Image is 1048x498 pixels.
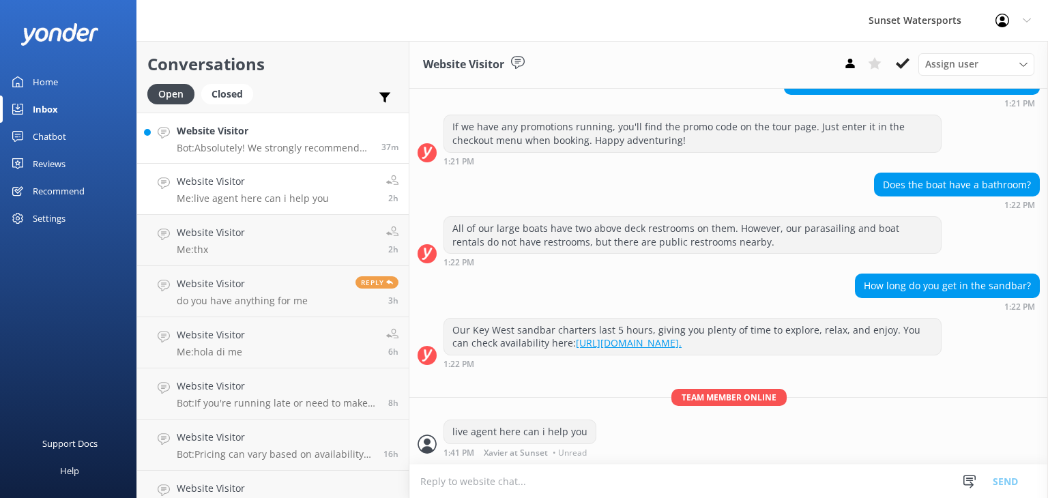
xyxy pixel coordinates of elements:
[443,259,474,267] strong: 1:22 PM
[177,174,329,189] h4: Website Visitor
[875,173,1039,196] div: Does the boat have a bathroom?
[177,430,373,445] h4: Website Visitor
[383,448,398,460] span: Sep 14 2025 10:42pm (UTC -05:00) America/Cancun
[137,113,409,164] a: Website VisitorBot:Absolutely! We strongly recommend booking in advance since our tours tend to s...
[918,53,1034,75] div: Assign User
[381,141,398,153] span: Sep 15 2025 02:31pm (UTC -05:00) America/Cancun
[1004,201,1035,209] strong: 1:22 PM
[855,302,1040,311] div: Sep 15 2025 12:22pm (UTC -05:00) America/Cancun
[1004,100,1035,108] strong: 1:21 PM
[443,156,942,166] div: Sep 15 2025 12:21pm (UTC -05:00) America/Cancun
[177,481,373,496] h4: Website Visitor
[201,84,253,104] div: Closed
[443,158,474,166] strong: 1:21 PM
[177,123,371,138] h4: Website Visitor
[355,276,398,289] span: Reply
[388,244,398,255] span: Sep 15 2025 12:21pm (UTC -05:00) America/Cancun
[388,397,398,409] span: Sep 15 2025 06:25am (UTC -05:00) America/Cancun
[137,420,409,471] a: Website VisitorBot:Pricing can vary based on availability and seasonality. If you're seeing a dif...
[443,448,596,457] div: Sep 15 2025 12:41pm (UTC -05:00) America/Cancun
[147,86,201,101] a: Open
[177,142,371,154] p: Bot: Absolutely! We strongly recommend booking in advance since our tours tend to sell out, espec...
[177,244,245,256] p: Me: thx
[137,368,409,420] a: Website VisitorBot:If you're running late or need to make changes to your reservation, please giv...
[671,389,787,406] span: Team member online
[553,449,587,457] span: • Unread
[33,205,65,232] div: Settings
[177,448,373,460] p: Bot: Pricing can vary based on availability and seasonality. If you're seeing a different price a...
[33,150,65,177] div: Reviews
[443,257,942,267] div: Sep 15 2025 12:22pm (UTC -05:00) America/Cancun
[137,317,409,368] a: Website VisitorMe:hola di me6h
[177,225,245,240] h4: Website Visitor
[33,123,66,150] div: Chatbot
[42,430,98,457] div: Support Docs
[60,457,79,484] div: Help
[137,215,409,266] a: Website VisitorMe:thx2h
[137,164,409,215] a: Website VisitorMe:live agent here can i help you2h
[137,266,409,317] a: Website Visitordo you have anything for meReply3h
[444,217,941,253] div: All of our large boats have two above deck restrooms on them. However, our parasailing and boat r...
[33,96,58,123] div: Inbox
[147,51,398,77] h2: Conversations
[177,276,308,291] h4: Website Visitor
[874,200,1040,209] div: Sep 15 2025 12:22pm (UTC -05:00) America/Cancun
[33,68,58,96] div: Home
[784,98,1040,108] div: Sep 15 2025 12:21pm (UTC -05:00) America/Cancun
[177,192,329,205] p: Me: live agent here can i help you
[177,295,308,307] p: do you have anything for me
[444,420,596,443] div: live agent here can i help you
[201,86,260,101] a: Closed
[177,327,245,342] h4: Website Visitor
[147,84,194,104] div: Open
[177,397,378,409] p: Bot: If you're running late or need to make changes to your reservation, please give our office a...
[443,360,474,368] strong: 1:22 PM
[856,274,1039,297] div: How long do you get in the sandbar?
[925,57,978,72] span: Assign user
[177,346,245,358] p: Me: hola di me
[1004,303,1035,311] strong: 1:22 PM
[444,115,941,151] div: If we have any promotions running, you'll find the promo code on the tour page. Just enter it in ...
[423,56,504,74] h3: Website Visitor
[388,295,398,306] span: Sep 15 2025 11:33am (UTC -05:00) America/Cancun
[177,379,378,394] h4: Website Visitor
[484,449,548,457] span: Xavier at Sunset
[443,359,942,368] div: Sep 15 2025 12:22pm (UTC -05:00) America/Cancun
[33,177,85,205] div: Recommend
[388,192,398,204] span: Sep 15 2025 12:41pm (UTC -05:00) America/Cancun
[20,23,99,46] img: yonder-white-logo.png
[388,346,398,357] span: Sep 15 2025 08:10am (UTC -05:00) America/Cancun
[576,336,682,349] a: [URL][DOMAIN_NAME].
[444,319,941,355] div: Our Key West sandbar charters last 5 hours, giving you plenty of time to explore, relax, and enjo...
[443,449,474,457] strong: 1:41 PM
